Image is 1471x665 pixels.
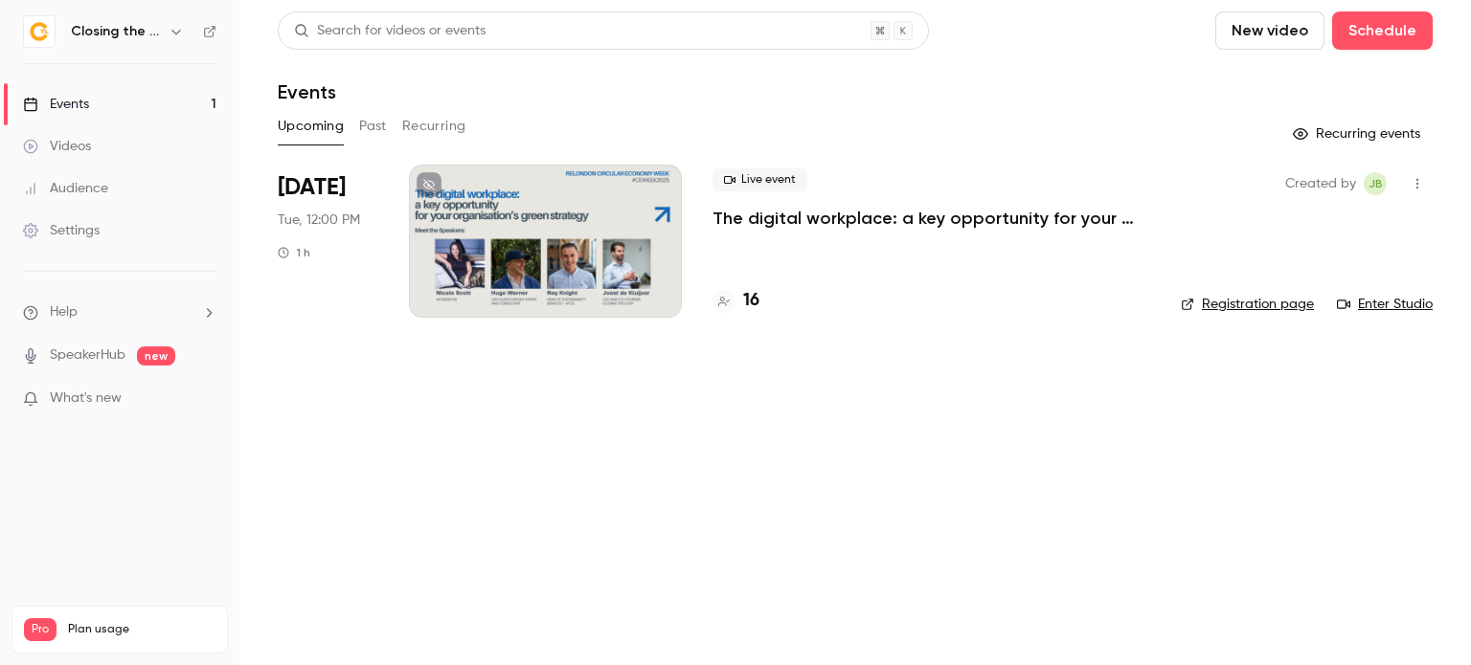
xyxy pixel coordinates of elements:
[1285,172,1356,195] span: Created by
[23,179,108,198] div: Audience
[278,211,360,230] span: Tue, 12:00 PM
[713,288,759,314] a: 16
[278,80,336,103] h1: Events
[294,21,486,41] div: Search for videos or events
[23,221,100,240] div: Settings
[1364,172,1387,195] span: Jan Baker
[359,111,387,142] button: Past
[23,95,89,114] div: Events
[23,302,216,322] li: help-dropdown-opener
[1369,172,1383,195] span: JB
[24,16,55,47] img: Closing the Loop
[50,388,122,409] span: What's new
[278,165,378,318] div: Oct 21 Tue, 11:00 AM (Europe/London)
[713,207,1150,230] a: The digital workplace: a key opportunity for your organisation’s green strategy
[23,137,91,156] div: Videos
[278,111,344,142] button: Upcoming
[1215,11,1324,50] button: New video
[278,172,346,203] span: [DATE]
[713,168,807,191] span: Live event
[193,390,216,408] iframe: Noticeable Trigger
[1181,295,1314,314] a: Registration page
[402,111,466,142] button: Recurring
[24,618,57,641] span: Pro
[1337,295,1433,314] a: Enter Studio
[71,22,161,41] h6: Closing the Loop
[137,346,175,366] span: new
[1284,119,1433,149] button: Recurring events
[743,288,759,314] h4: 16
[50,345,125,366] a: SpeakerHub
[278,245,310,260] div: 1 h
[1332,11,1433,50] button: Schedule
[50,302,78,322] span: Help
[68,622,215,637] span: Plan usage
